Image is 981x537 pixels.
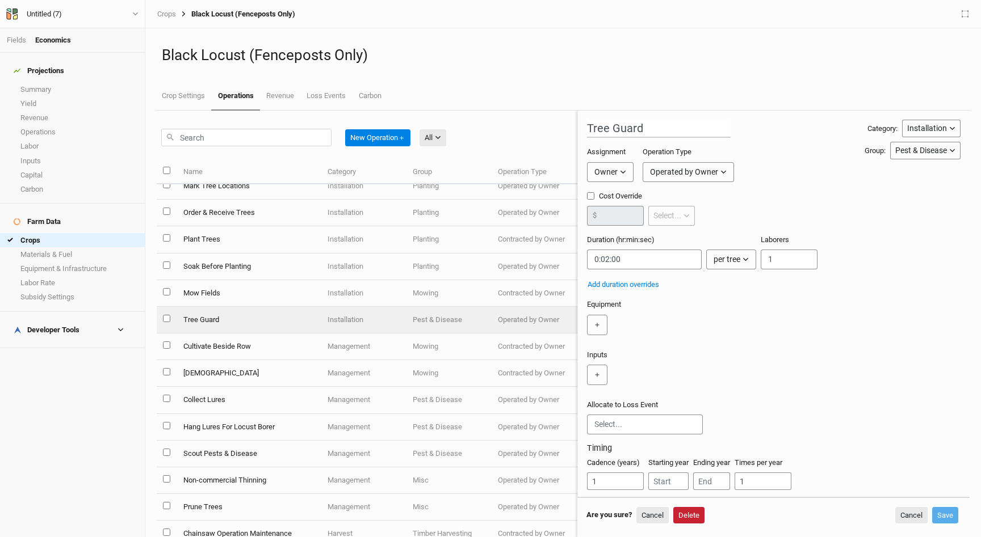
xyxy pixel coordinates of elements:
input: select this item [163,181,170,188]
td: Collect Lures [177,387,321,413]
a: Crop Settings [156,82,211,109]
td: Installation [321,307,406,333]
td: [DEMOGRAPHIC_DATA] [177,360,321,387]
input: Times [735,472,791,490]
h4: Developer Tools [7,319,138,341]
label: Laborers [761,235,789,245]
input: select this item [163,234,170,242]
label: Cost Override [587,191,695,201]
input: select this item [163,422,170,429]
th: Name [177,160,321,184]
div: Installation [907,122,947,134]
div: Group: [865,146,886,156]
td: Management [321,333,406,360]
input: select this item [163,502,170,509]
button: All [420,129,446,146]
td: Management [321,494,406,521]
td: Operated by Owner [492,414,577,441]
td: Operated by Owner [492,494,577,521]
input: select this item [163,449,170,456]
td: Pest & Disease [406,307,492,333]
button: ＋ [587,315,607,335]
input: End [693,472,730,490]
button: Owner [587,162,634,182]
div: Owner [594,166,618,178]
td: Operated by Owner [492,441,577,467]
label: Ending year [693,458,730,468]
button: New Operation＋ [345,129,410,146]
input: select this item [163,208,170,215]
input: select this item [163,288,170,295]
td: Operated by Owner [492,173,577,200]
label: Operation Type [643,147,691,157]
div: Category: [867,124,898,134]
label: Starting year [648,458,689,468]
td: Contracted by Owner [492,360,577,387]
label: $ [593,210,597,221]
div: Untitled (7) [27,9,62,20]
td: Mow Fields [177,280,321,307]
div: Projections [14,66,64,75]
td: Planting [406,226,492,253]
button: ＋ [587,365,607,385]
input: select all items [163,167,170,174]
td: Order & Receive Trees [177,200,321,226]
td: Contracted by Owner [492,333,577,360]
td: Management [321,441,406,467]
td: Management [321,387,406,413]
div: Select... [653,210,681,222]
label: Duration (hr:min:sec) [587,235,655,245]
td: Mark Tree Locations [177,173,321,200]
label: Cadence (years) [587,458,640,468]
input: Select... [594,418,695,430]
td: Planting [406,200,492,226]
td: Installation [321,253,406,280]
td: Prune Trees [177,494,321,521]
td: Tree Guard [177,307,321,333]
input: select this item [163,341,170,349]
a: Carbon [353,82,388,109]
td: Contracted by Owner [492,280,577,307]
td: Soak Before Planting [177,253,321,280]
td: Pest & Disease [406,414,492,441]
input: select this item [163,261,170,269]
a: Loss Events [300,82,352,109]
button: Installation [902,120,961,137]
label: Inputs [587,350,607,360]
input: Cost Override [587,192,594,200]
td: Operated by Owner [492,387,577,413]
th: Operation Type [492,160,577,184]
td: Mowing [406,360,492,387]
td: Management [321,467,406,494]
input: select this item [163,395,170,402]
th: Equipment [577,160,674,184]
div: Developer Tools [14,325,79,335]
td: Planting [406,253,492,280]
div: Economics [35,35,71,45]
td: Pest & Disease [406,387,492,413]
th: Group [406,160,492,184]
a: Revenue [260,82,300,109]
h3: Timing [587,443,961,453]
td: Scout Pests & Disease [177,441,321,467]
input: select this item [163,315,170,322]
div: Operated by Owner [650,166,718,178]
div: All [425,132,433,143]
td: Mowing [406,333,492,360]
a: Crops [157,10,176,19]
button: Add duration overrides [587,278,660,291]
td: Installation [321,200,406,226]
input: select this item [163,475,170,483]
div: Pest & Disease [895,145,947,157]
button: Select... [648,206,695,226]
td: Pest & Disease [406,441,492,467]
td: Plant Trees [177,226,321,253]
input: 12:34:56 [587,250,702,269]
td: Operated by Owner [492,253,577,280]
th: Category [321,160,406,184]
td: Installation [321,226,406,253]
a: Fields [7,36,26,44]
input: Search [161,129,332,146]
label: Times per year [735,458,782,468]
label: Assignment [587,147,626,157]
